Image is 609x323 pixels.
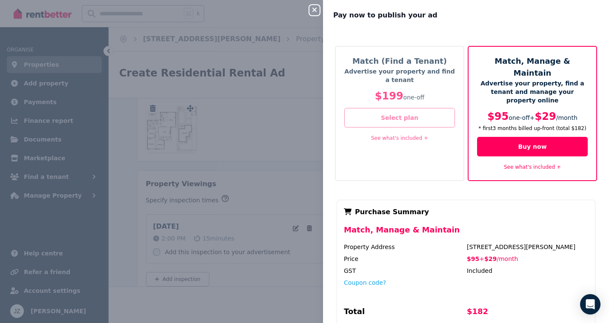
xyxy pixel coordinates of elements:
[504,164,561,170] a: See what's included +
[477,137,588,156] button: Buy now
[467,243,588,251] div: [STREET_ADDRESS][PERSON_NAME]
[535,110,556,122] span: $29
[479,255,484,262] span: +
[344,67,455,84] p: Advertise your property and find a tenant
[371,135,428,141] a: See what's included +
[403,94,425,101] span: one-off
[344,243,465,251] div: Property Address
[556,114,578,121] span: / month
[344,224,588,243] div: Match, Manage & Maintain
[509,114,530,121] span: one-off
[467,306,588,321] div: $182
[467,266,588,275] div: Included
[344,108,455,127] button: Select plan
[477,55,588,79] h5: Match, Manage & Maintain
[580,294,600,314] div: Open Intercom Messenger
[344,55,455,67] h5: Match (Find a Tenant)
[477,125,588,132] p: * first 3 month s billed up-front (total $182 )
[344,255,465,263] div: Price
[467,255,479,262] span: $95
[344,266,465,275] div: GST
[375,90,403,102] span: $199
[333,10,437,20] span: Pay now to publish your ad
[477,79,588,105] p: Advertise your property, find a tenant and manage your property online
[344,278,386,287] button: Coupon code?
[344,207,588,217] div: Purchase Summary
[484,255,497,262] span: $29
[344,306,465,321] div: Total
[530,114,535,121] span: +
[487,110,509,122] span: $95
[497,255,518,262] span: / month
